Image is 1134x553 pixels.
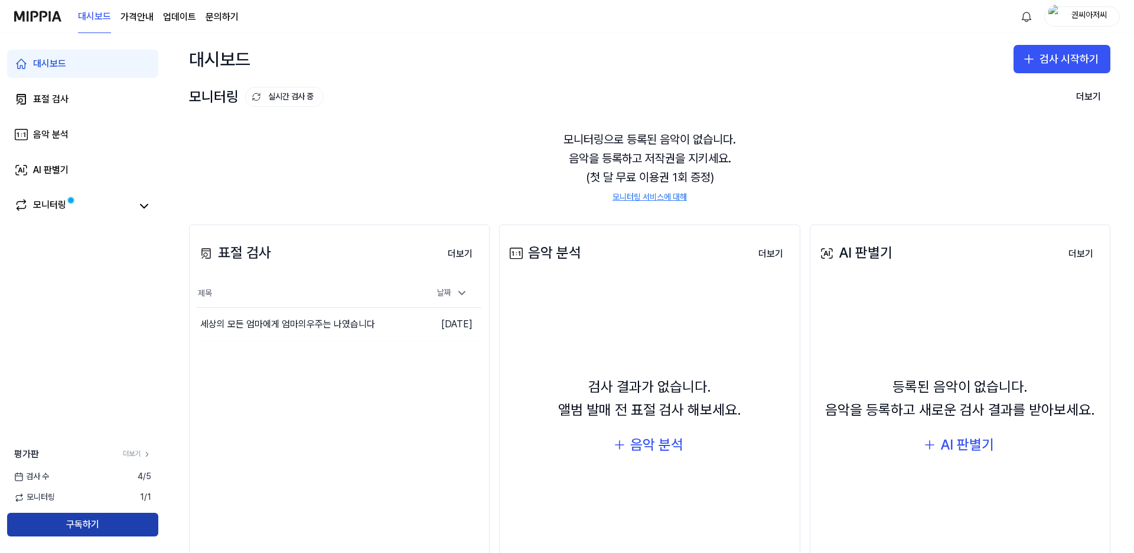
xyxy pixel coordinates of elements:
div: 등록된 음악이 없습니다. 음악을 등록하고 새로운 검사 결과를 받아보세요. [825,376,1095,421]
button: profile권씨아저씨 [1044,6,1120,27]
a: 모니터링 서비스에 대해 [612,191,687,203]
div: 모니터링 [33,198,66,214]
a: 더보기 [749,241,793,266]
span: 4 / 5 [138,471,151,483]
a: 음악 분석 [7,121,158,149]
a: 더보기 [123,449,151,459]
a: 표절 검사 [7,85,158,113]
button: 더보기 [438,242,482,266]
a: 가격안내 [120,10,154,24]
div: 음악 분석 [33,128,69,142]
div: 날짜 [432,284,472,302]
a: 대시보드 [7,50,158,78]
th: 제목 [197,279,410,308]
div: 모니터링으로 등록된 음악이 없습니다. 음악을 등록하고 저작권을 지키세요. (첫 달 무료 이용권 1회 증정) [189,116,1110,217]
img: profile [1048,5,1063,28]
div: 대시보드 [189,45,250,73]
a: 더보기 [438,241,482,266]
a: 더보기 [1059,241,1103,266]
span: 모니터링 [14,492,55,503]
div: 표절 검사 [33,92,69,106]
div: 음악 분석 [630,434,683,456]
a: 업데이트 [163,10,196,24]
a: 모니터링 [14,198,132,214]
button: 더보기 [1059,242,1103,266]
span: 검사 수 [14,471,49,483]
span: 1 / 1 [140,492,151,503]
div: AI 판별기 [817,242,892,264]
div: 세상의 모든 엄마에게 엄마의우주는 나였습니다 [200,317,375,331]
div: AI 판별기 [33,163,69,177]
a: AI 판별기 [7,156,158,184]
div: 권씨아저씨 [1066,9,1112,22]
button: 더보기 [749,242,793,266]
div: 음악 분석 [507,242,581,264]
div: 표절 검사 [197,242,271,264]
div: 검사 결과가 없습니다. 앨범 발매 전 표절 검사 해보세요. [558,376,741,421]
a: 대시보드 [78,1,111,33]
button: AI 판별기 [914,431,1006,459]
button: 음악 분석 [604,431,695,459]
span: 평가판 [14,447,39,461]
td: [DATE] [410,308,482,341]
button: 더보기 [1067,85,1110,109]
button: 구독하기 [7,513,158,536]
button: 검사 시작하기 [1014,45,1110,73]
div: AI 판별기 [940,434,994,456]
img: 알림 [1019,9,1034,24]
div: 대시보드 [33,57,66,71]
a: 문의하기 [206,10,239,24]
button: 실시간 검사 중 [245,87,324,107]
div: 모니터링 [189,86,324,108]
